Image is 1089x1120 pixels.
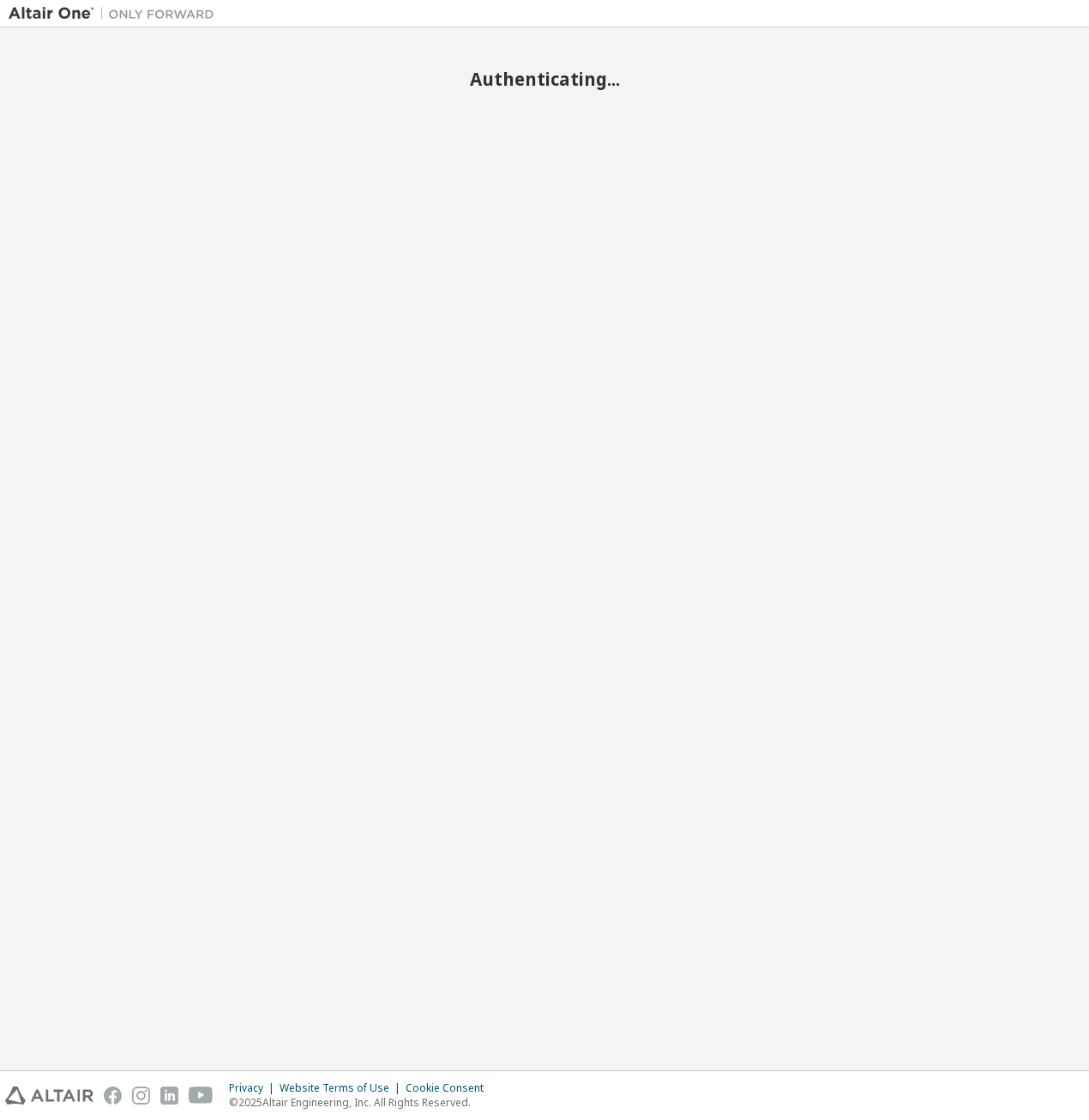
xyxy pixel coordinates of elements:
div: Website Terms of Use [280,1081,406,1095]
h2: Authenticating... [9,68,1080,90]
p: © 2025 Altair Engineering, Inc. All Rights Reserved. [229,1095,494,1110]
img: linkedin.svg [160,1087,178,1105]
img: facebook.svg [104,1087,122,1105]
div: Cookie Consent [406,1081,494,1095]
img: altair_logo.svg [5,1087,93,1105]
img: instagram.svg [132,1087,150,1105]
img: youtube.svg [189,1087,214,1105]
img: Altair One [9,5,223,22]
div: Privacy [229,1081,280,1095]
